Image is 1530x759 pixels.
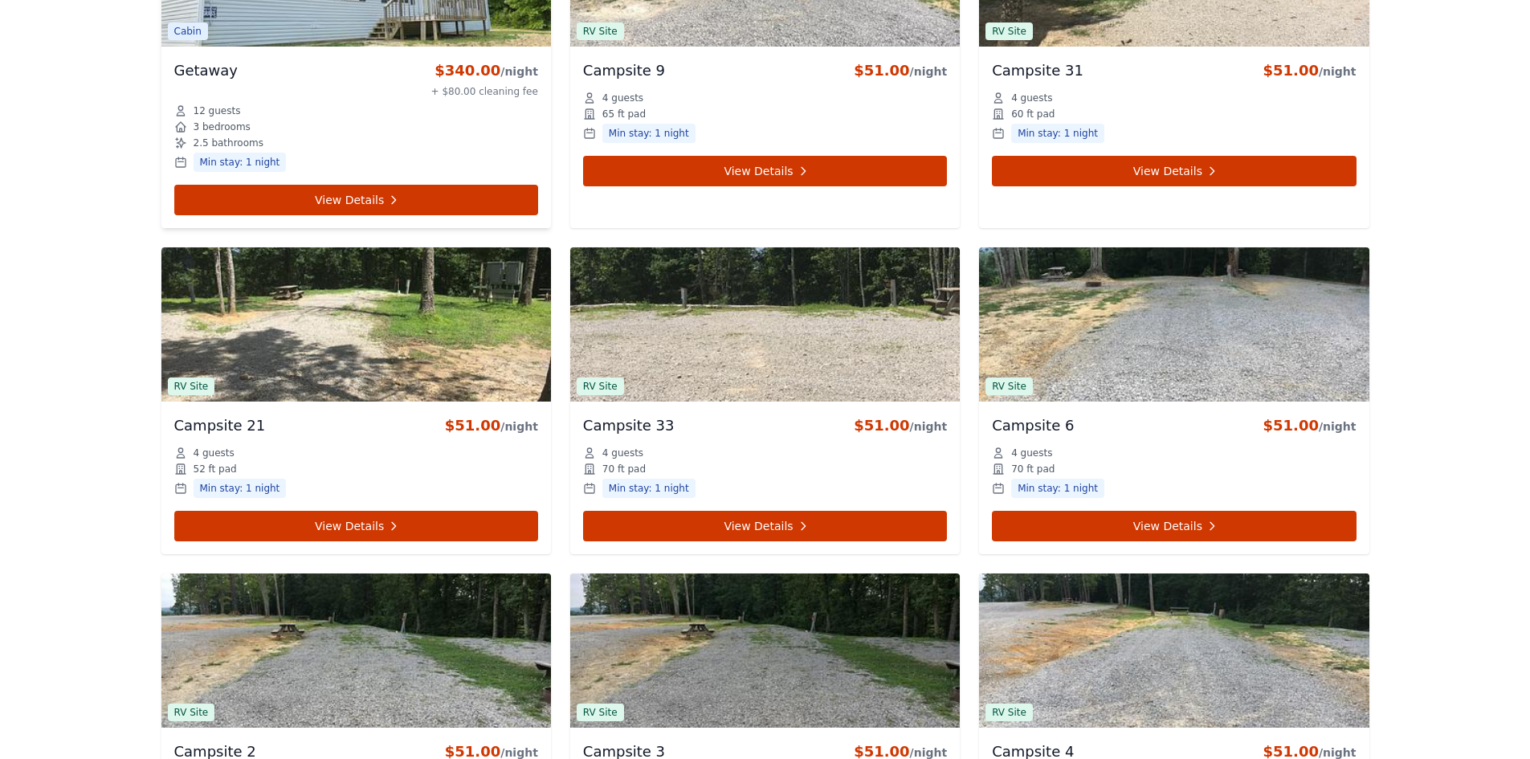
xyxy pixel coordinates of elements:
span: 4 guests [602,92,643,104]
h3: Campsite 6 [992,414,1074,437]
span: Min stay: 1 night [602,479,696,498]
span: 4 guests [1011,447,1052,459]
a: View Details [174,511,538,541]
span: Min stay: 1 night [194,479,287,498]
div: $51.00 [445,414,538,437]
span: 70 ft pad [1011,463,1055,475]
span: /night [910,420,948,433]
span: /night [500,420,538,433]
span: 60 ft pad [1011,108,1055,120]
span: 70 ft pad [602,463,646,475]
span: RV Site [577,377,624,395]
h3: Campsite 33 [583,414,675,437]
span: RV Site [985,704,1033,721]
a: View Details [174,185,538,215]
span: 4 guests [1011,92,1052,104]
img: Campsite 2 [161,573,551,728]
img: Campsite 21 [161,247,551,402]
span: 3 bedrooms [194,120,251,133]
span: Min stay: 1 night [1011,479,1104,498]
img: Campsite 33 [570,247,960,402]
h3: Campsite 21 [174,414,266,437]
div: $51.00 [854,414,947,437]
span: 4 guests [602,447,643,459]
span: 2.5 bathrooms [194,137,263,149]
h3: Campsite 31 [992,59,1083,82]
span: Cabin [168,22,208,40]
span: Min stay: 1 night [194,153,287,172]
div: + $80.00 cleaning fee [431,85,538,98]
span: Min stay: 1 night [1011,124,1104,143]
img: Campsite 4 [979,573,1369,728]
span: /night [500,65,538,78]
span: RV Site [985,377,1033,395]
div: $51.00 [1263,414,1356,437]
span: RV Site [168,704,215,721]
span: 65 ft pad [602,108,646,120]
span: 52 ft pad [194,463,237,475]
span: RV Site [577,704,624,721]
a: View Details [992,511,1356,541]
span: /night [1319,420,1357,433]
span: /night [910,746,948,759]
span: /night [500,746,538,759]
img: Campsite 3 [570,573,960,728]
span: /night [910,65,948,78]
a: View Details [992,156,1356,186]
span: RV Site [577,22,624,40]
span: RV Site [168,377,215,395]
a: View Details [583,511,947,541]
div: $51.00 [1263,59,1356,82]
div: $340.00 [431,59,538,82]
span: RV Site [985,22,1033,40]
span: 12 guests [194,104,241,117]
span: 4 guests [194,447,235,459]
div: $51.00 [854,59,947,82]
a: View Details [583,156,947,186]
span: Min stay: 1 night [602,124,696,143]
img: Campsite 6 [979,247,1369,402]
h3: Getaway [174,59,239,82]
span: /night [1319,65,1357,78]
h3: Campsite 9 [583,59,665,82]
span: /night [1319,746,1357,759]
